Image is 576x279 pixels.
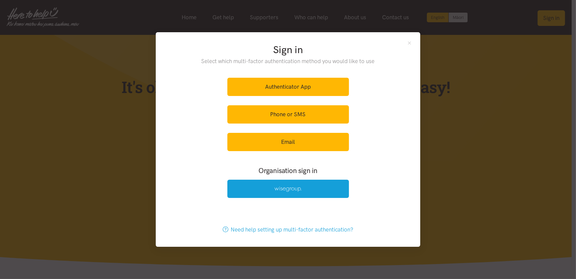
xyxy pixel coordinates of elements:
[407,40,412,46] button: Close
[188,43,388,57] h2: Sign in
[227,78,349,96] a: Authenticator App
[227,105,349,124] a: Phone or SMS
[209,166,367,175] h3: Organisation sign in
[227,133,349,151] a: Email
[216,221,361,239] a: Need help setting up multi-factor authentication?
[274,186,302,192] img: Wise Group
[188,57,388,66] p: Select which multi-factor authentication method you would like to use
